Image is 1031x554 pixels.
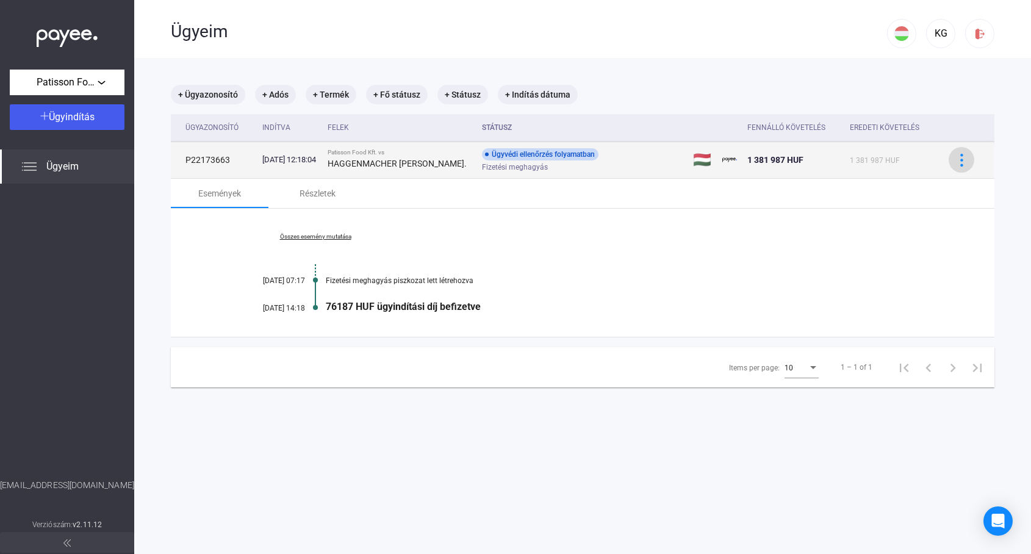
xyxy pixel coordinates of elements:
[955,154,968,167] img: more-blue
[73,520,102,529] strong: v2.11.12
[63,539,71,547] img: arrow-double-left-grey.svg
[785,364,793,372] span: 10
[37,23,98,48] img: white-payee-white-dot.svg
[850,156,900,165] span: 1 381 987 HUF
[747,120,825,135] div: Fennálló követelés
[965,19,994,48] button: logout-red
[688,142,717,178] td: 🇭🇺
[255,85,296,104] mat-chip: + Adós
[366,85,428,104] mat-chip: + Fő státusz
[328,120,472,135] div: Felek
[262,120,290,135] div: Indítva
[437,85,488,104] mat-chip: + Státusz
[306,85,356,104] mat-chip: + Termék
[185,120,253,135] div: Ügyazonosító
[328,120,349,135] div: Felek
[328,149,472,156] div: Patisson Food Kft. vs
[326,301,933,312] div: 76187 HUF ügyindítási díj befizetve
[232,233,399,240] a: Összes esemény mutatása
[941,355,965,380] button: Next page
[949,147,974,173] button: more-blue
[965,355,990,380] button: Last page
[300,186,336,201] div: Részletek
[171,142,257,178] td: P22173663
[262,120,318,135] div: Indítva
[232,304,305,312] div: [DATE] 14:18
[37,75,98,90] span: Patisson Food Kft.
[49,111,95,123] span: Ügyindítás
[10,70,124,95] button: Patisson Food Kft.
[198,186,241,201] div: Események
[974,27,986,40] img: logout-red
[477,114,689,142] th: Státusz
[262,154,318,166] div: [DATE] 12:18:04
[328,159,467,168] strong: HAGGENMACHER [PERSON_NAME].
[747,120,840,135] div: Fennálló követelés
[498,85,578,104] mat-chip: + Indítás dátuma
[482,148,598,160] div: Ügyvédi ellenőrzés folyamatban
[722,153,737,167] img: payee-logo
[983,506,1013,536] div: Open Intercom Messenger
[185,120,239,135] div: Ügyazonosító
[926,19,955,48] button: KG
[785,360,819,375] mat-select: Items per page:
[747,155,803,165] span: 1 381 987 HUF
[482,160,548,174] span: Fizetési meghagyás
[171,21,887,42] div: Ügyeim
[894,26,909,41] img: HU
[232,276,305,285] div: [DATE] 07:17
[850,120,919,135] div: Eredeti követelés
[892,355,916,380] button: First page
[22,159,37,174] img: list.svg
[171,85,245,104] mat-chip: + Ügyazonosító
[46,159,79,174] span: Ügyeim
[887,19,916,48] button: HU
[326,276,933,285] div: Fizetési meghagyás piszkozat lett létrehozva
[729,361,780,375] div: Items per page:
[916,355,941,380] button: Previous page
[930,26,951,41] div: KG
[850,120,933,135] div: Eredeti követelés
[841,360,872,375] div: 1 – 1 of 1
[40,112,49,120] img: plus-white.svg
[10,104,124,130] button: Ügyindítás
